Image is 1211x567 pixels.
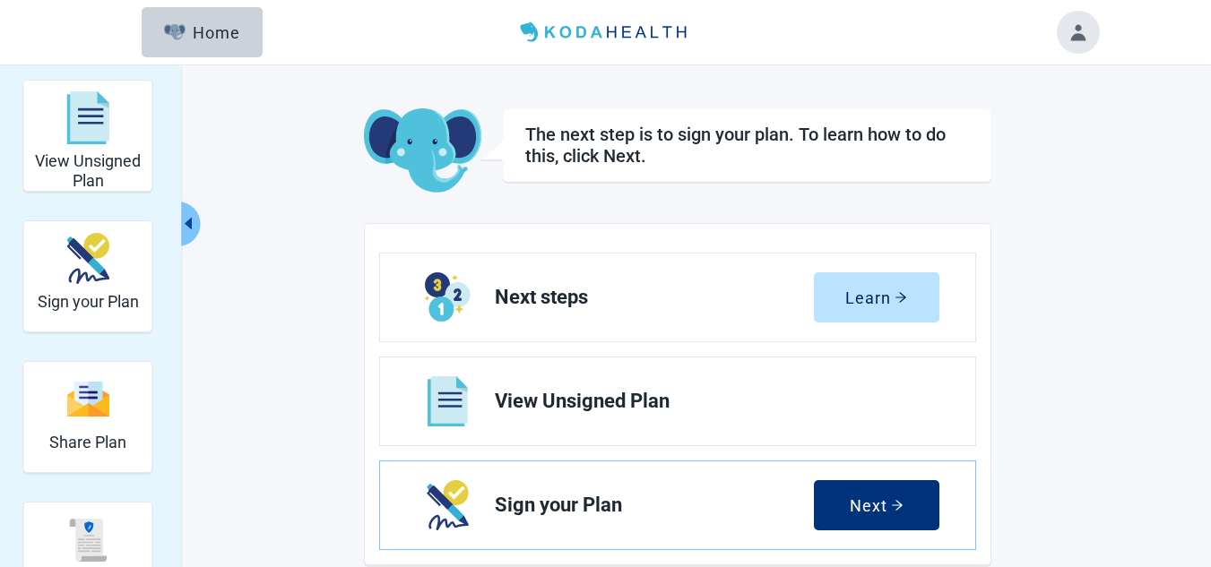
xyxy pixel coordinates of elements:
span: Sign your Plan [495,494,814,516]
a: Next Sign your Plan section [380,461,975,549]
a: Learn Next steps section [380,253,975,341]
h1: The next step is to sign your plan. To learn how to do this, click Next. [525,124,969,167]
span: caret-left [180,215,197,232]
div: View Unsigned Plan [23,80,153,192]
button: Learnarrow-right [814,272,939,322]
span: View Unsigned Plan [495,391,925,412]
img: svg%3e [66,380,109,418]
span: Next steps [495,287,814,308]
img: Koda Health [513,18,697,47]
img: svg%3e [66,91,109,145]
h2: View Unsigned Plan [31,151,145,190]
div: Sign your Plan [23,220,153,332]
h2: Sign your Plan [38,292,139,312]
img: Koda Elephant [364,108,481,194]
img: make_plan_official-CpYJDfBD.svg [66,233,109,284]
div: Share Plan [23,361,153,473]
button: Nextarrow-right [814,480,939,530]
div: Learn [845,288,907,306]
button: ElephantHome [142,7,263,57]
a: View View Unsigned Plan section [380,357,975,445]
img: Elephant [164,24,186,40]
button: Toggle account menu [1057,11,1100,54]
button: Collapse menu [178,202,201,246]
span: arrow-right [895,291,907,304]
div: Home [164,23,241,41]
div: Next [850,496,904,514]
h2: Share Plan [49,433,126,452]
img: svg%3e [66,519,109,562]
span: arrow-right [891,499,904,511]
